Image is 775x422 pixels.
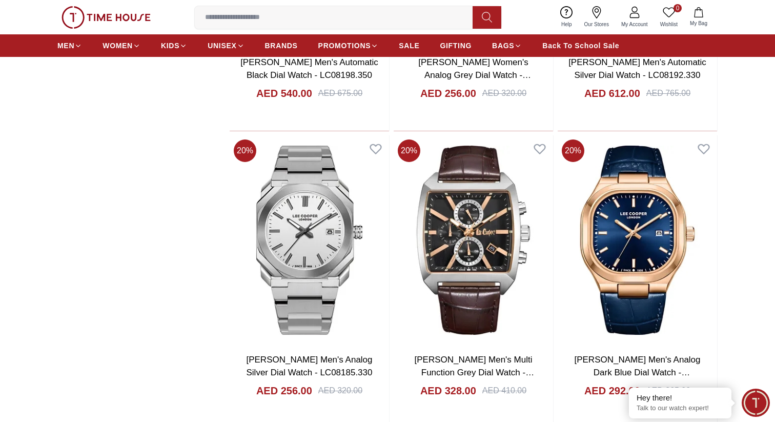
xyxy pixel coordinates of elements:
a: Our Stores [578,4,615,30]
span: Help [557,21,576,28]
a: [PERSON_NAME] Men's Analog Dark Blue Dial Watch - LC08179.495 [574,355,700,391]
span: BAGS [492,41,514,51]
a: [PERSON_NAME] Men's Multi Function Grey Dial Watch - LC08180.362 [415,355,535,391]
div: AED 675.00 [318,87,362,99]
a: BAGS [492,36,522,55]
span: PROMOTIONS [318,41,371,51]
span: WOMEN [103,41,133,51]
a: WOMEN [103,36,140,55]
a: GIFTING [440,36,472,55]
h4: AED 612.00 [584,86,640,101]
span: 20 % [562,139,584,162]
a: MEN [57,36,82,55]
img: Lee Cooper Men's Analog Dark Blue Dial Watch - LC08179.495 [558,135,717,345]
span: My Bag [686,19,711,27]
span: Our Stores [580,21,613,28]
a: UNISEX [208,36,244,55]
span: BRANDS [265,41,298,51]
img: Lee Cooper Men's Multi Function Grey Dial Watch - LC08180.362 [394,135,553,345]
a: [PERSON_NAME] Men's Automatic Silver Dial Watch - LC08192.330 [568,57,706,81]
h4: AED 328.00 [420,384,476,398]
div: AED 320.00 [482,87,526,99]
h4: AED 256.00 [420,86,476,101]
div: AED 320.00 [318,385,362,397]
span: Back To School Sale [542,41,619,51]
span: 20 % [398,139,420,162]
a: [PERSON_NAME] Men's Automatic Black Dial Watch - LC08198.350 [240,57,378,81]
div: Hey there! [637,393,724,403]
img: Lee Cooper Men's Analog Silver Dial Watch - LC08185.330 [230,135,389,345]
h4: AED 292.00 [584,384,640,398]
span: My Account [617,21,652,28]
a: SALE [399,36,419,55]
a: KIDS [161,36,187,55]
span: 0 [674,4,682,12]
a: [PERSON_NAME] Men's Analog Silver Dial Watch - LC08185.330 [246,355,372,378]
a: Help [555,4,578,30]
p: Talk to our watch expert! [637,404,724,413]
span: SALE [399,41,419,51]
a: BRANDS [265,36,298,55]
span: Wishlist [656,21,682,28]
div: AED 765.00 [646,87,690,99]
span: MEN [57,41,74,51]
h4: AED 256.00 [256,384,312,398]
span: 20 % [234,139,256,162]
span: KIDS [161,41,179,51]
span: GIFTING [440,41,472,51]
img: ... [62,6,151,29]
a: PROMOTIONS [318,36,379,55]
a: 0Wishlist [654,4,684,30]
div: Chat Widget [742,389,770,417]
span: UNISEX [208,41,236,51]
a: [PERSON_NAME] Women's Analog Grey Dial Watch - LC08195.560 [418,57,531,93]
button: My Bag [684,5,713,29]
div: AED 410.00 [482,385,526,397]
a: Back To School Sale [542,36,619,55]
div: AED 365.00 [646,385,690,397]
h4: AED 540.00 [256,86,312,101]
